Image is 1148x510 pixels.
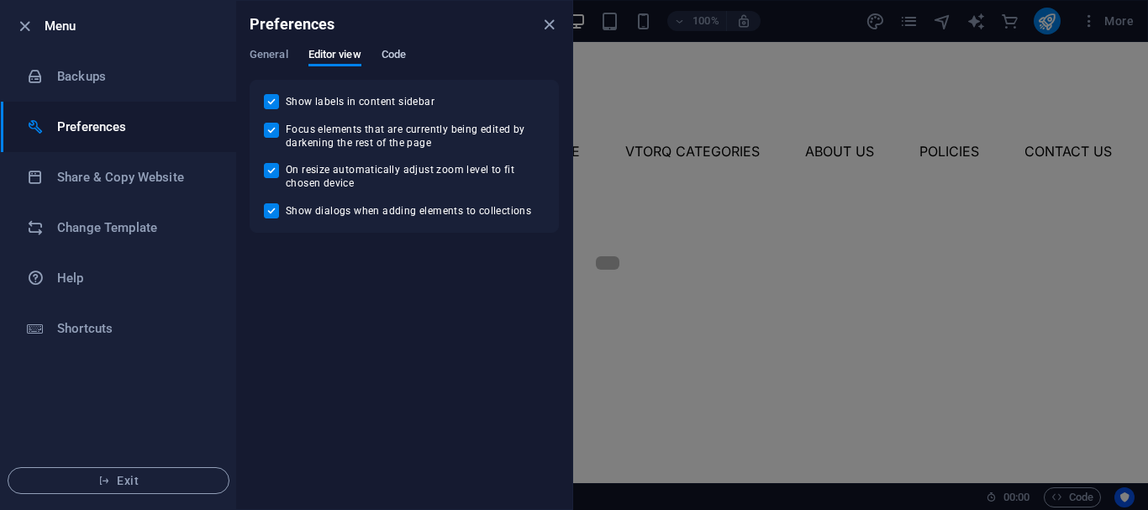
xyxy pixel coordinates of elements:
h6: Preferences [57,117,213,137]
div: Preferences [250,48,559,80]
h6: Shortcuts [57,318,213,339]
a: Help [1,253,236,303]
h6: Help [57,268,213,288]
h6: Menu [45,16,223,36]
button: Exit [8,467,229,494]
span: Show labels in content sidebar [286,95,434,108]
span: Focus elements that are currently being edited by darkening the rest of the page [286,123,545,150]
button: close [539,14,559,34]
span: On resize automatically adjust zoom level to fit chosen device [286,163,545,190]
h6: Preferences [250,14,335,34]
h6: Share & Copy Website [57,167,213,187]
span: Code [382,45,406,68]
span: General [250,45,288,68]
h6: Backups [57,66,213,87]
span: Editor view [308,45,361,68]
span: Show dialogs when adding elements to collections [286,204,531,218]
span: Exit [22,474,215,487]
h6: Change Template [57,218,213,238]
